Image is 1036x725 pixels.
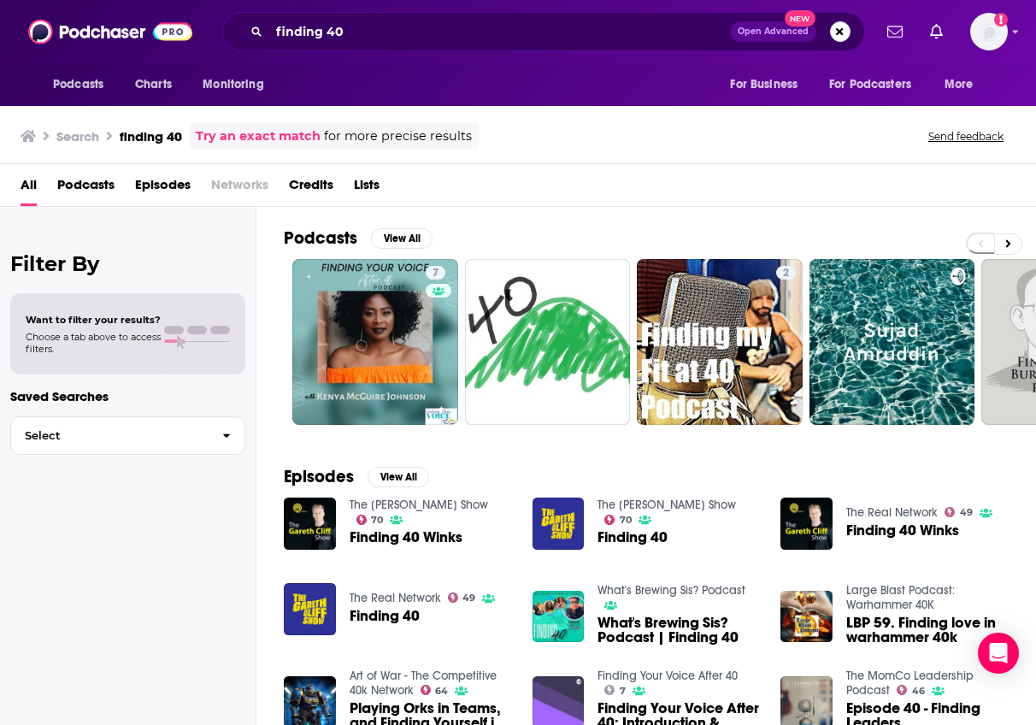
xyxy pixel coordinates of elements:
img: What's Brewing Sis? Podcast | Finding 40 [533,591,585,643]
a: Finding 40 [350,609,420,623]
span: 70 [371,516,383,524]
span: 7 [433,265,439,282]
img: Finding 40 Winks [780,498,833,550]
span: Choose a tab above to access filters. [26,331,161,355]
h2: Podcasts [284,227,357,249]
a: The MomCo Leadership Podcast [846,669,974,698]
a: 70 [604,515,632,525]
span: 7 [620,687,626,695]
img: LBP 59. Finding love in warhammer 40k [780,591,833,643]
a: Show notifications dropdown [880,17,909,46]
button: open menu [933,68,995,101]
a: PodcastsView All [284,227,433,249]
p: Saved Searches [10,388,245,404]
span: Logged in as AirwaveMedia [970,13,1008,50]
a: The Gareth Cliff Show [597,498,736,512]
div: Search podcasts, credits, & more... [222,12,865,51]
span: Open Advanced [738,27,809,36]
div: Open Intercom Messenger [978,633,1019,674]
a: The Real Network [846,505,938,520]
a: What's Brewing Sis? Podcast | Finding 40 [597,616,760,645]
button: Select [10,416,245,455]
a: 2 [776,266,796,280]
a: EpisodesView All [284,466,429,487]
a: Episodes [135,171,191,206]
a: What's Brewing Sis? Podcast [597,583,745,598]
a: 49 [945,507,973,517]
a: Finding 40 [597,530,668,545]
span: For Business [730,73,798,97]
a: 7 [426,266,445,280]
svg: Add a profile image [994,13,1008,27]
span: New [785,10,815,27]
a: 7 [604,685,626,695]
span: 64 [435,687,448,695]
a: Credits [289,171,333,206]
a: 64 [421,685,449,695]
a: 70 [356,515,384,525]
span: More [945,73,974,97]
span: Podcasts [53,73,103,97]
button: Open AdvancedNew [730,21,816,42]
span: 49 [960,509,973,516]
span: Monitoring [203,73,263,97]
h3: finding 40 [120,128,182,144]
button: Show profile menu [970,13,1008,50]
button: Send feedback [923,129,1009,144]
a: 46 [897,685,925,695]
img: Finding 40 [284,583,336,635]
h3: Search [56,128,99,144]
span: Networks [211,171,268,206]
a: Podcasts [57,171,115,206]
a: Lists [354,171,380,206]
button: open menu [818,68,936,101]
span: 2 [783,265,789,282]
a: The Gareth Cliff Show [350,498,488,512]
a: Finding Your Voice After 40 [597,669,738,683]
a: Finding 40 Winks [846,523,959,538]
span: 70 [620,516,632,524]
a: 2 [637,259,803,425]
a: Show notifications dropdown [923,17,950,46]
span: Want to filter your results? [26,314,161,326]
span: For Podcasters [829,73,911,97]
span: 49 [462,594,475,602]
img: Finding 40 [533,498,585,550]
button: open menu [718,68,819,101]
a: Charts [124,68,182,101]
span: for more precise results [324,127,472,146]
img: Podchaser - Follow, Share and Rate Podcasts [28,15,192,48]
a: 49 [448,592,476,603]
button: View All [368,467,429,487]
a: Try an exact match [196,127,321,146]
button: open menu [191,68,285,101]
img: Finding 40 Winks [284,498,336,550]
img: User Profile [970,13,1008,50]
a: All [21,171,37,206]
span: 46 [912,687,925,695]
button: View All [371,228,433,249]
a: Large Blast Podcast: Warhammer 40K [846,583,955,612]
span: Select [11,430,209,441]
a: LBP 59. Finding love in warhammer 40k [846,616,1009,645]
a: Finding 40 Winks [350,530,462,545]
a: The Real Network [350,591,441,605]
